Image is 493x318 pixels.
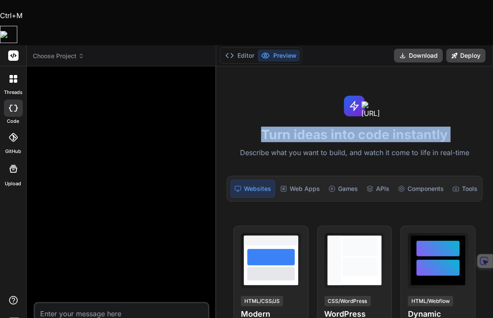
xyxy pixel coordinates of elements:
[4,89,22,96] label: threads
[362,109,380,118] span: [URL]
[33,52,84,60] span: Choose Project
[7,118,19,125] label: code
[241,296,283,306] div: HTML/CSS/JS
[362,101,380,108] img: icon-4ce3ab2c.png
[449,180,481,198] div: Tools
[408,296,453,306] div: HTML/Webflow
[258,50,300,62] button: Preview
[5,148,21,155] label: GitHub
[325,180,361,198] div: Games
[394,49,443,62] button: Download
[395,180,447,198] div: Components
[222,50,258,62] button: Editor
[231,180,275,198] div: Websites
[362,101,380,118] button: [URL]
[221,127,488,142] h1: Turn ideas into code instantly
[277,180,323,198] div: Web Apps
[5,180,22,187] label: Upload
[221,147,488,159] p: Describe what you want to build, and watch it come to life in real-time
[363,180,393,198] div: APIs
[446,49,486,62] button: Deploy
[325,296,371,306] div: CSS/WordPress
